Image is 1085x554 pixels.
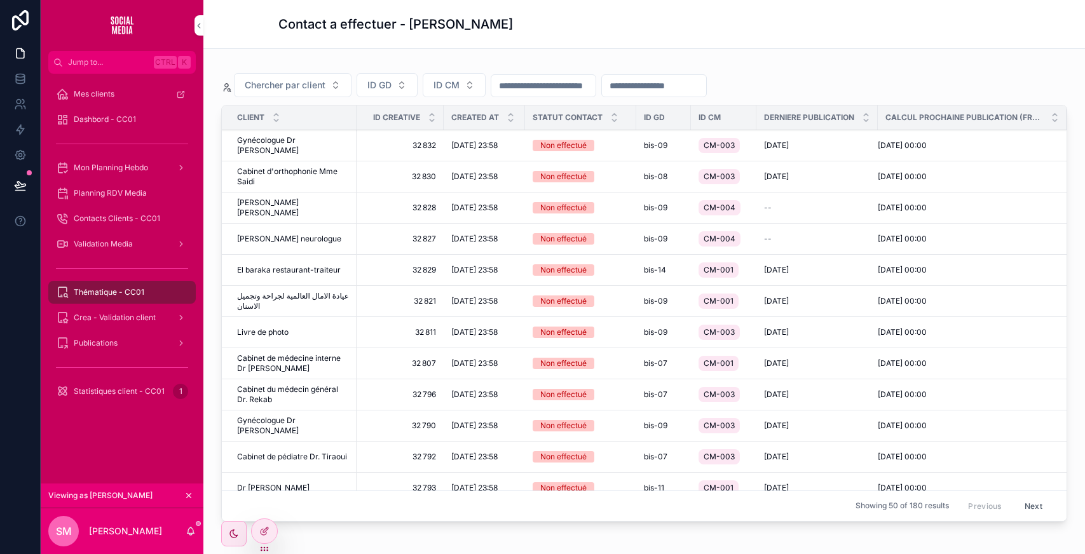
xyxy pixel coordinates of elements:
[764,296,870,306] a: [DATE]
[364,265,436,275] a: 32 829
[699,415,749,436] a: CM-003
[540,233,587,245] div: Non effectué
[856,501,949,511] span: Showing 50 of 180 results
[878,421,927,431] span: [DATE] 00:00
[533,389,629,400] a: Non effectué
[644,112,665,123] span: ID GD
[644,452,683,462] a: bis-07
[234,73,351,97] button: Select Button
[48,108,196,131] a: Dashbord - CC01
[878,483,1051,493] a: [DATE] 00:00
[764,452,789,462] span: [DATE]
[364,203,436,213] span: 32 828
[533,171,629,182] a: Non effectué
[237,415,349,436] a: Gynécologue Dr [PERSON_NAME]
[764,112,854,123] span: Derniere publication
[878,327,927,337] span: [DATE] 00:00
[364,140,436,151] a: 32 832
[764,296,789,306] span: [DATE]
[74,239,133,249] span: Validation Media
[364,358,436,368] span: 32 807
[278,15,513,33] h1: Contact a effectuer - [PERSON_NAME]
[878,296,1051,306] a: [DATE] 00:00
[878,203,1051,213] a: [DATE] 00:00
[644,140,683,151] a: bis-09
[644,140,667,151] span: bis-09
[451,203,517,213] a: [DATE] 23:58
[451,140,498,151] span: [DATE] 23:58
[451,421,517,431] a: [DATE] 23:58
[48,156,196,179] a: Mon Planning Hebdo
[699,447,749,467] a: CM-003
[878,483,927,493] span: [DATE] 00:00
[364,483,436,493] a: 32 793
[540,451,587,463] div: Non effectué
[764,358,789,368] span: [DATE]
[237,198,349,218] span: [PERSON_NAME] [PERSON_NAME]
[533,420,629,431] a: Non effectué
[237,234,349,244] a: [PERSON_NAME] neurologue
[764,234,772,244] span: --
[644,327,667,337] span: bis-09
[764,358,870,368] a: [DATE]
[878,296,927,306] span: [DATE] 00:00
[451,172,498,182] span: [DATE] 23:58
[48,281,196,304] a: Thématique - CC01
[764,265,789,275] span: [DATE]
[48,207,196,230] a: Contacts Clients - CC01
[704,389,735,400] span: CM-003
[237,112,264,123] span: Client
[644,234,683,244] a: bis-09
[74,287,144,297] span: Thématique - CC01
[533,327,629,338] a: Non effectué
[48,83,196,105] a: Mes clients
[764,265,870,275] a: [DATE]
[364,452,436,462] a: 32 792
[644,327,683,337] a: bis-09
[644,265,683,275] a: bis-14
[237,384,349,405] a: Cabinet du médecin général Dr. Rekab
[173,384,188,399] div: 1
[644,389,683,400] a: bis-07
[878,140,927,151] span: [DATE] 00:00
[237,483,349,493] a: Dr [PERSON_NAME]
[764,483,789,493] span: [DATE]
[878,234,1051,244] a: [DATE] 00:00
[433,79,460,91] span: ID CM
[74,163,148,173] span: Mon Planning Hebdo
[704,234,735,244] span: CM-004
[237,353,349,374] a: Cabinet de médecine interne Dr [PERSON_NAME]
[48,233,196,255] a: Validation Media
[764,140,870,151] a: [DATE]
[699,112,721,123] span: ID CM
[237,291,349,311] a: عيادة الامال العالمية لجراحة وتجميل الاسنان
[764,389,789,400] span: [DATE]
[451,265,517,275] a: [DATE] 23:58
[764,327,789,337] span: [DATE]
[540,171,587,182] div: Non effectué
[237,452,347,462] span: Cabinet de pédiatre Dr. Tiraoui
[704,203,735,213] span: CM-004
[451,296,498,306] span: [DATE] 23:58
[699,353,749,374] a: CM-001
[364,172,436,182] a: 32 830
[878,327,1051,337] a: [DATE] 00:00
[699,135,749,156] a: CM-003
[699,478,749,498] a: CM-001
[644,203,667,213] span: bis-09
[364,389,436,400] a: 32 796
[878,265,1051,275] a: [DATE] 00:00
[540,264,587,276] div: Non effectué
[451,421,498,431] span: [DATE] 23:58
[533,112,603,123] span: Statut Contact
[48,182,196,205] a: Planning RDV Media
[451,234,498,244] span: [DATE] 23:58
[364,327,436,337] a: 32 811
[699,229,749,249] a: CM-004
[878,452,927,462] span: [DATE] 00:00
[1016,496,1051,516] button: Next
[451,203,498,213] span: [DATE] 23:58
